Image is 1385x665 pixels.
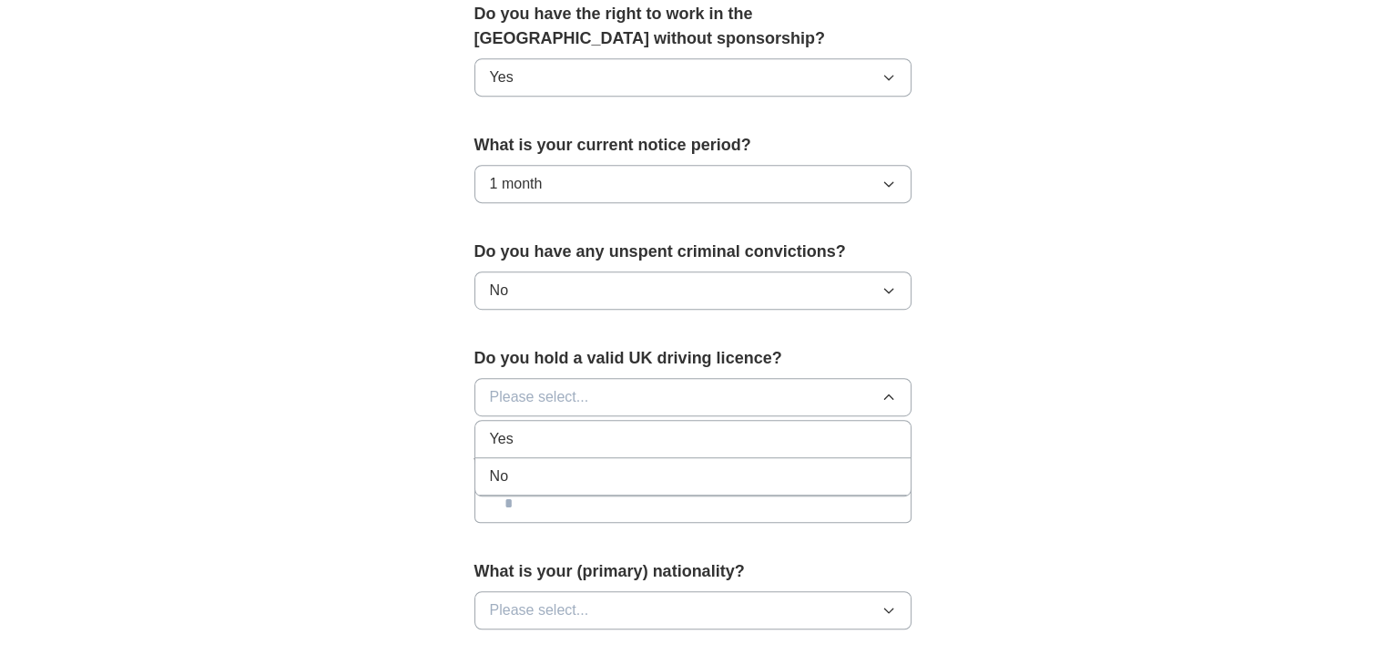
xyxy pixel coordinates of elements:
span: Please select... [490,386,589,408]
span: 1 month [490,173,543,195]
label: Do you hold a valid UK driving licence? [474,346,911,371]
button: No [474,271,911,310]
button: 1 month [474,165,911,203]
span: No [490,465,508,487]
span: Yes [490,428,514,450]
button: Yes [474,58,911,97]
button: Please select... [474,591,911,629]
label: What is your current notice period? [474,133,911,158]
label: Do you have any unspent criminal convictions? [474,240,911,264]
label: What is your (primary) nationality? [474,559,911,584]
label: Do you have the right to work in the [GEOGRAPHIC_DATA] without sponsorship? [474,2,911,51]
span: Please select... [490,599,589,621]
span: No [490,280,508,302]
button: Please select... [474,378,911,416]
span: Yes [490,66,514,88]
